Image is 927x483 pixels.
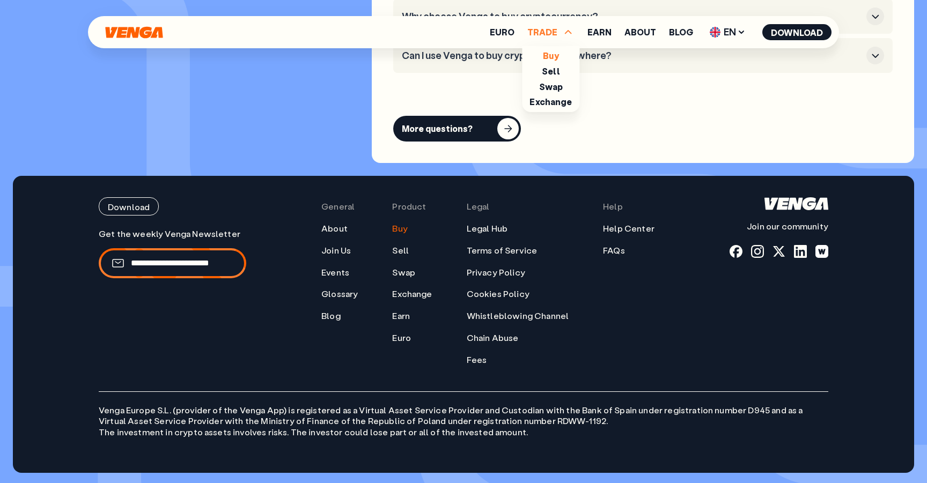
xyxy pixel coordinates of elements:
[587,28,612,36] a: Earn
[467,354,487,366] a: Fees
[542,65,560,77] a: Sell
[392,332,411,344] a: Euro
[529,96,572,107] a: Exchange
[467,310,569,322] a: Whistleblowing Channel
[467,223,507,234] a: Legal Hub
[104,26,164,39] svg: Home
[751,245,764,258] a: instagram
[321,310,341,322] a: Blog
[490,28,514,36] a: Euro
[467,332,519,344] a: Chain Abuse
[392,310,410,322] a: Earn
[392,267,415,278] a: Swap
[467,288,529,300] a: Cookies Policy
[706,24,749,41] span: EN
[321,245,351,256] a: Join Us
[603,201,623,212] span: Help
[539,81,563,92] a: Swap
[467,267,525,278] a: Privacy Policy
[710,27,720,38] img: flag-uk
[762,24,832,40] button: Download
[402,8,884,25] button: Why choose Venga to buy cryptocurrency?
[815,245,828,258] a: warpcast
[321,223,348,234] a: About
[392,223,407,234] a: Buy
[392,245,409,256] a: Sell
[321,267,349,278] a: Events
[402,11,862,23] h3: Why choose Venga to buy cryptocurrency?
[764,197,828,210] svg: Home
[794,245,807,258] a: linkedin
[669,28,693,36] a: Blog
[772,245,785,258] a: x
[99,197,246,216] a: Download
[730,245,742,258] a: fb
[527,28,557,36] span: TRADE
[99,197,159,216] button: Download
[392,201,426,212] span: Product
[527,26,575,39] span: TRADE
[321,288,358,300] a: Glossary
[402,47,884,64] button: Can I use Venga to buy crypto from anywhere?
[99,391,828,438] p: Venga Europe S.L. (provider of the Venga App) is registered as a Virtual Asset Service Provider a...
[603,223,654,234] a: Help Center
[603,245,625,256] a: FAQs
[467,245,538,256] a: Terms of Service
[99,228,246,240] p: Get the weekly Venga Newsletter
[624,28,656,36] a: About
[467,201,490,212] span: Legal
[402,50,862,62] h3: Can I use Venga to buy crypto from anywhere?
[392,288,432,300] a: Exchange
[321,201,355,212] span: General
[730,221,828,232] p: Join our community
[393,116,521,142] button: More questions?
[543,50,558,61] a: Buy
[402,123,473,134] div: More questions?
